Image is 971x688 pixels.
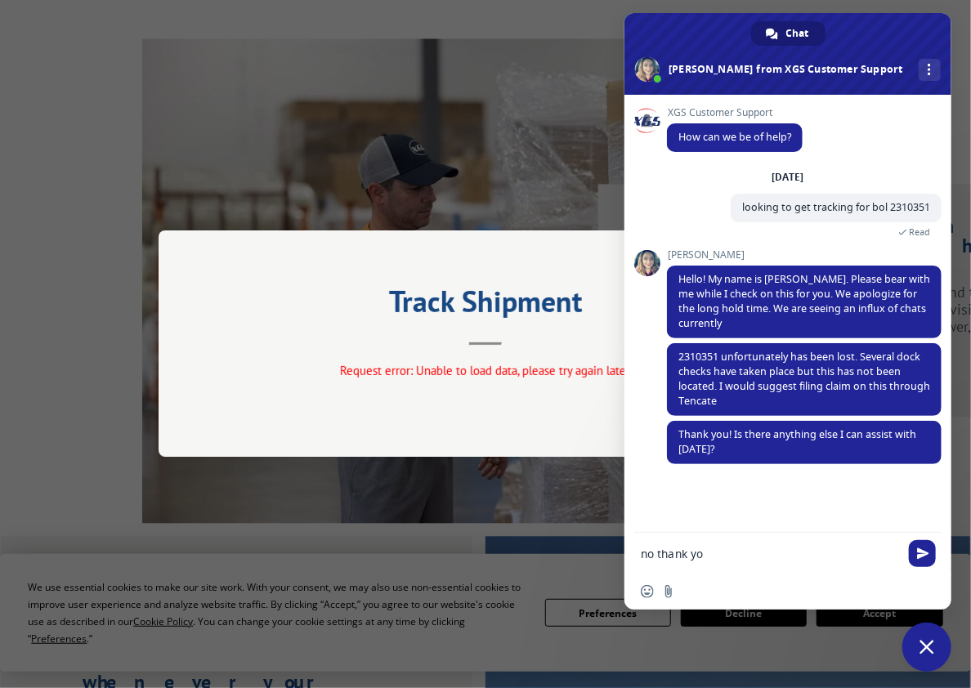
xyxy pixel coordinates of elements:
[786,21,809,46] span: Chat
[667,107,803,118] span: XGS Customer Support
[641,547,899,561] textarea: Compose your message...
[678,427,916,456] span: Thank you! Is there anything else I can assist with [DATE]?
[678,272,930,330] span: Hello! My name is [PERSON_NAME]. Please bear with me while I check on this for you. We apologize ...
[902,623,951,672] div: Close chat
[909,540,936,567] span: Send
[240,290,731,321] h2: Track Shipment
[751,21,826,46] div: Chat
[772,172,804,182] div: [DATE]
[909,226,930,238] span: Read
[678,350,930,408] span: 2310351 unfortunately has been lost. Several dock checks have taken place but this has not been l...
[340,364,632,379] span: Request error: Unable to load data, please try again later.
[641,585,654,598] span: Insert an emoji
[742,200,930,214] span: looking to get tracking for bol 2310351
[919,59,941,81] div: More channels
[662,585,675,598] span: Send a file
[667,249,942,261] span: [PERSON_NAME]
[678,130,791,144] span: How can we be of help?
